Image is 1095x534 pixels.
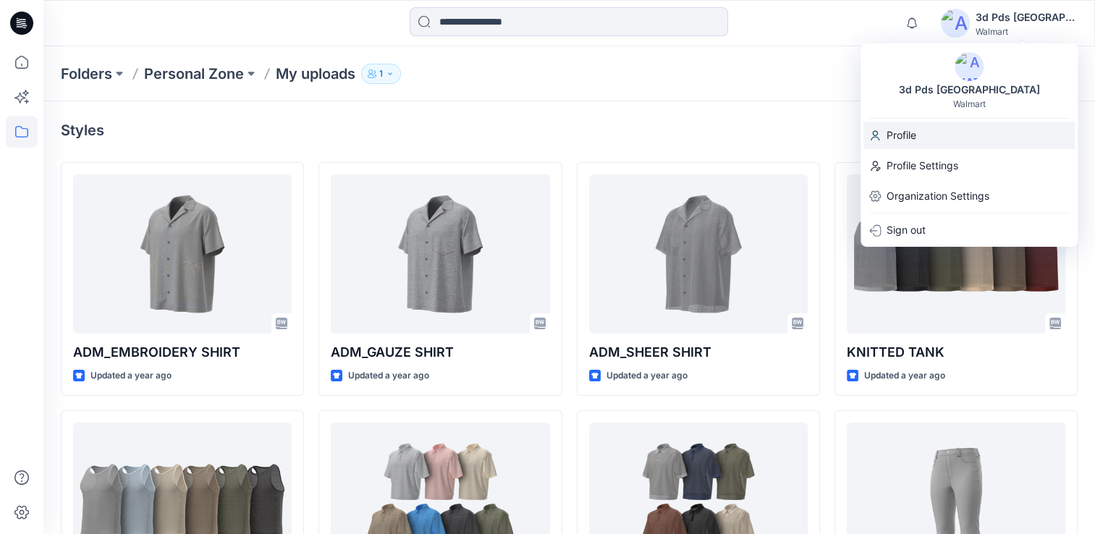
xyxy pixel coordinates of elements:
[144,64,244,84] a: Personal Zone
[348,368,429,383] p: Updated a year ago
[361,64,401,84] button: 1
[861,182,1078,210] a: Organization Settings
[61,122,104,139] h4: Styles
[887,182,989,210] p: Organization Settings
[976,26,1077,37] div: Walmart
[887,152,958,179] p: Profile Settings
[589,174,808,334] a: ADM_SHEER SHIRT
[847,174,1065,334] a: KNITTED TANK
[331,174,549,334] a: ADM_GAUZE SHIRT
[379,66,383,82] p: 1
[861,152,1078,179] a: Profile Settings
[589,342,808,363] p: ADM_SHEER SHIRT
[90,368,172,383] p: Updated a year ago
[61,64,112,84] a: Folders
[331,342,549,363] p: ADM_GAUZE SHIRT
[861,122,1078,149] a: Profile
[73,342,292,363] p: ADM_EMBROIDERY SHIRT
[953,98,986,109] div: Walmart
[73,174,292,334] a: ADM_EMBROIDERY SHIRT
[941,9,970,38] img: avatar
[887,216,926,244] p: Sign out
[887,122,916,149] p: Profile
[847,342,1065,363] p: KNITTED TANK
[276,64,355,84] p: My uploads
[890,81,1049,98] div: 3d Pds [GEOGRAPHIC_DATA]
[606,368,688,383] p: Updated a year ago
[976,9,1077,26] div: 3d Pds [GEOGRAPHIC_DATA]
[955,52,984,81] img: avatar
[864,368,945,383] p: Updated a year ago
